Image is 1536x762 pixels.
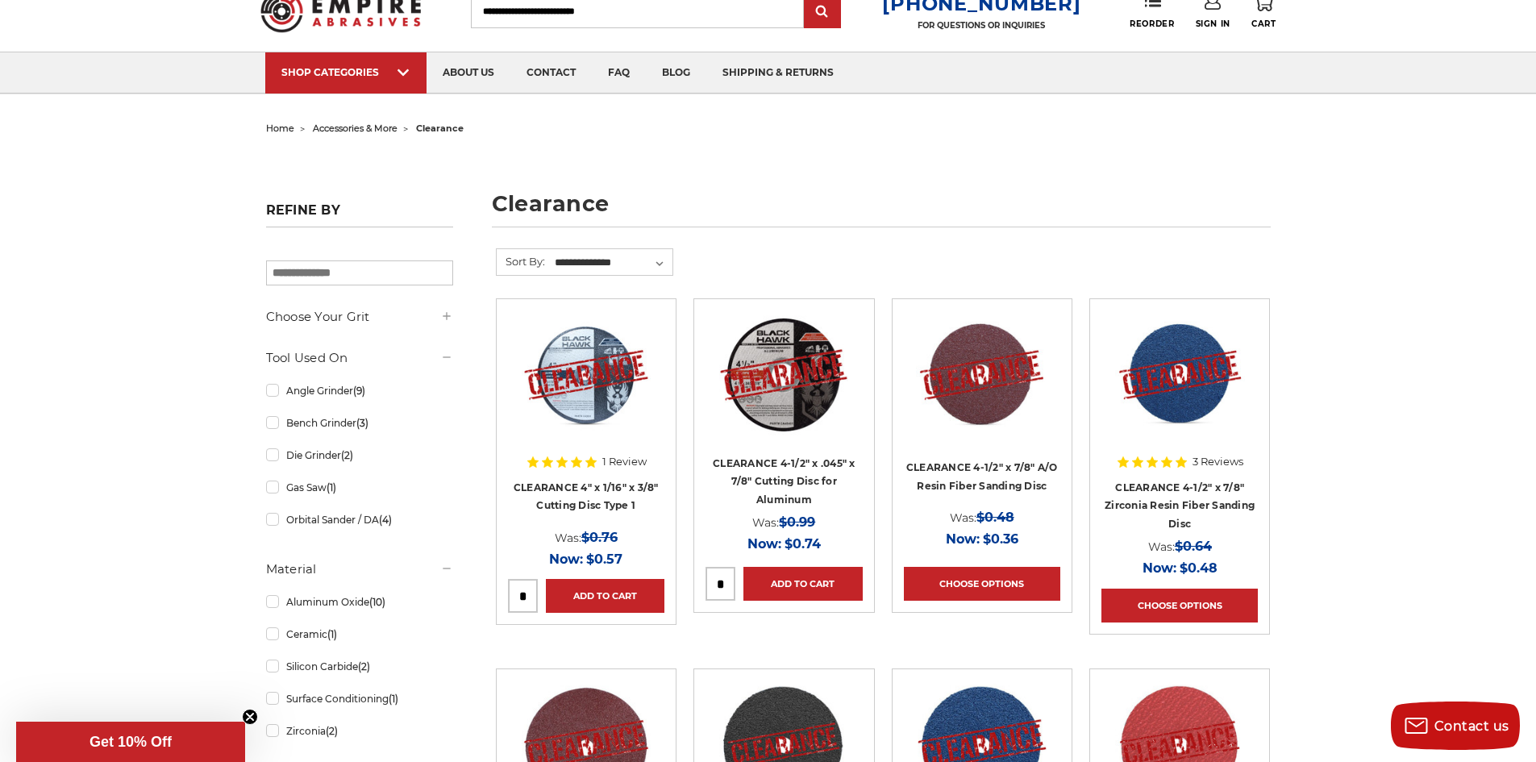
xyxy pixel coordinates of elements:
span: (3) [356,417,368,429]
button: Contact us [1391,702,1520,750]
span: Now: [747,536,781,552]
a: contact [510,52,592,94]
a: CLEARANCE 4" x 1/16" x 3/8" Cutting Disc Type 1 [514,481,659,512]
select: Sort By: [552,251,672,275]
img: CLEARANCE 4-1/2" x 7/8" A/O Resin Fiber Sanding Disc [916,310,1047,439]
span: $0.64 [1175,539,1212,554]
a: shipping & returns [706,52,850,94]
a: CLEARANCE 4-1/2" x 7/8" A/O Resin Fiber Sanding Disc [906,461,1058,492]
a: Add to Cart [546,579,664,613]
span: (1) [327,481,336,493]
img: CLEARANCE 4-1/2" zirc resin fiber disc [1115,310,1245,439]
span: (2) [358,660,370,672]
div: Was: [904,506,1060,528]
a: Bench Grinder [266,409,453,437]
span: (4) [379,514,392,526]
a: home [266,123,294,134]
div: Was: [1101,535,1258,557]
h1: clearance [492,193,1271,227]
span: (1) [389,693,398,705]
span: Get 10% Off [89,734,172,750]
span: Sign In [1196,19,1230,29]
a: faq [592,52,646,94]
a: Gas Saw [266,473,453,502]
span: Now: [946,531,980,547]
a: Ceramic [266,620,453,648]
span: $0.99 [779,514,815,530]
span: $0.48 [1180,560,1218,576]
span: (1) [327,628,337,640]
a: accessories & more [313,123,398,134]
div: SHOP CATEGORIES [281,66,410,78]
span: (9) [353,385,365,397]
span: (2) [341,449,353,461]
label: Sort By: [497,249,545,273]
a: blog [646,52,706,94]
button: Close teaser [242,709,258,725]
a: Die Grinder [266,441,453,469]
h5: Refine by [266,202,453,227]
a: CLEARANCE 4-1/2" zirc resin fiber disc [1101,310,1258,467]
span: Reorder [1130,19,1174,29]
img: CLEARANCE 4" x 1/16" x 3/8" Cutting Disc [522,310,651,439]
span: 1 Review [602,456,647,467]
a: CLEARANCE 4" x 1/16" x 3/8" Cutting Disc [508,310,664,467]
a: CLEARANCE 4-1/2" x .045" x 7/8" for Aluminum [706,310,862,467]
img: CLEARANCE 4-1/2" x .045" x 7/8" for Aluminum [719,310,848,439]
h5: Tool Used On [266,348,453,368]
span: $0.57 [586,552,622,567]
span: Now: [549,552,583,567]
span: $0.48 [976,510,1014,525]
a: Aluminum Oxide [266,588,453,616]
p: FOR QUESTIONS OR INQUIRIES [882,20,1080,31]
span: $0.74 [785,536,821,552]
a: Silicon Carbide [266,652,453,681]
span: 3 Reviews [1193,456,1243,467]
div: Get 10% OffClose teaser [16,722,245,762]
div: Was: [508,527,664,548]
span: (10) [369,596,385,608]
a: Surface Conditioning [266,685,453,713]
span: Cart [1251,19,1276,29]
a: Zirconia [266,717,453,745]
span: $0.36 [983,531,1018,547]
a: CLEARANCE 4-1/2" x .045" x 7/8" Cutting Disc for Aluminum [713,457,855,506]
h5: Material [266,560,453,579]
span: Now: [1143,560,1176,576]
a: Add to Cart [743,567,862,601]
h5: Choose Your Grit [266,307,453,327]
span: Contact us [1434,718,1509,734]
a: Choose Options [904,567,1060,601]
div: Was: [706,511,862,533]
a: about us [427,52,510,94]
a: Orbital Sander / DA [266,506,453,534]
span: $0.76 [581,530,618,545]
a: Choose Options [1101,589,1258,623]
a: CLEARANCE 4-1/2" x 7/8" A/O Resin Fiber Sanding Disc [904,310,1060,467]
a: Angle Grinder [266,377,453,405]
span: clearance [416,123,464,134]
span: (2) [326,725,338,737]
a: CLEARANCE 4-1/2" x 7/8" Zirconia Resin Fiber Sanding Disc [1105,481,1255,530]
